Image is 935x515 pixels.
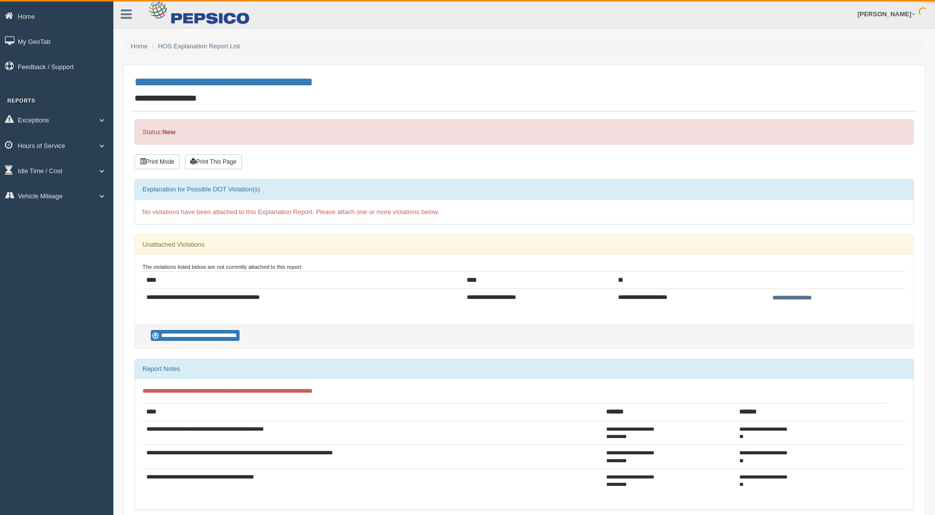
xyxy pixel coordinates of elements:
[135,359,913,379] div: Report Notes
[135,154,180,169] button: Print Mode
[162,128,175,136] strong: New
[185,154,242,169] button: Print This Page
[142,264,303,270] small: The violations listed below are not currently attached to this report:
[142,208,440,216] span: No violations have been attached to this Explanation Report. Please attach one or more violations...
[158,42,240,50] a: HOS Explanation Report List
[135,119,914,145] div: Status:
[135,180,913,199] div: Explanation for Possible DOT Violation(s)
[131,42,148,50] a: Home
[135,235,913,255] div: Unattached Violations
